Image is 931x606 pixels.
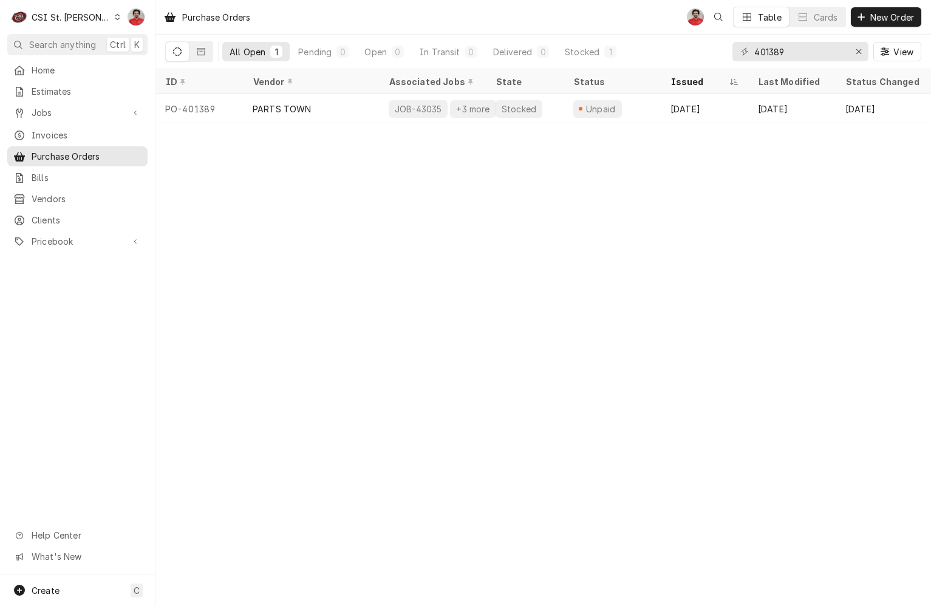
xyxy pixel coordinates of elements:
span: Create [32,585,60,596]
a: Purchase Orders [7,146,148,166]
span: Clients [32,214,142,226]
div: CSI St. Louis's Avatar [11,9,28,26]
div: Stocked [565,46,599,58]
div: [DATE] [748,94,836,123]
div: CSI St. [PERSON_NAME] [32,11,111,24]
button: View [873,42,921,61]
div: State [496,75,554,88]
div: All Open [230,46,265,58]
div: C [11,9,28,26]
span: Help Center [32,529,140,542]
div: PARTS TOWN [253,103,312,115]
div: Open [364,46,387,58]
a: Go to What's New [7,546,148,567]
span: Pricebook [32,235,123,248]
a: Invoices [7,125,148,145]
div: Status [573,75,649,88]
a: Bills [7,168,148,188]
div: PO-401389 [155,94,243,123]
span: K [134,38,140,51]
div: Nicholas Faubert's Avatar [687,9,704,26]
a: Home [7,60,148,80]
div: 0 [339,46,346,58]
div: [DATE] [661,94,748,123]
div: Associated Jobs [389,75,476,88]
div: +3 more [455,103,491,115]
a: Go to Jobs [7,103,148,123]
div: Delivered [493,46,532,58]
a: Estimates [7,81,148,101]
div: 1 [607,46,614,58]
input: Keyword search [754,42,845,61]
span: New Order [868,11,916,24]
span: Search anything [29,38,96,51]
div: Unpaid [584,103,617,115]
span: Vendors [32,192,142,205]
span: View [891,46,916,58]
div: Status Changed [845,75,923,88]
div: Pending [298,46,332,58]
div: Cards [814,11,838,24]
div: ID [165,75,231,88]
span: What's New [32,550,140,563]
a: Go to Pricebook [7,231,148,251]
button: Search anythingCtrlK [7,34,148,55]
div: Issued [670,75,726,88]
a: Go to Help Center [7,525,148,545]
div: Nicholas Faubert's Avatar [128,9,145,26]
div: Stocked [500,103,537,115]
span: Estimates [32,85,142,98]
span: Ctrl [110,38,126,51]
div: 0 [394,46,401,58]
div: Table [758,11,782,24]
button: Open search [709,7,728,27]
div: NF [687,9,704,26]
a: Vendors [7,189,148,209]
div: 0 [539,46,547,58]
div: In Transit [420,46,460,58]
span: Purchase Orders [32,150,142,163]
span: Invoices [32,129,142,141]
span: Home [32,64,142,77]
div: JOB-43035 [394,103,443,115]
button: Erase input [849,42,868,61]
div: 1 [273,46,280,58]
div: 0 [468,46,475,58]
div: Last Modified [758,75,824,88]
span: Bills [32,171,142,184]
div: NF [128,9,145,26]
span: C [134,584,140,597]
span: Jobs [32,106,123,119]
a: Clients [7,210,148,230]
button: New Order [851,7,921,27]
div: Vendor [253,75,367,88]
